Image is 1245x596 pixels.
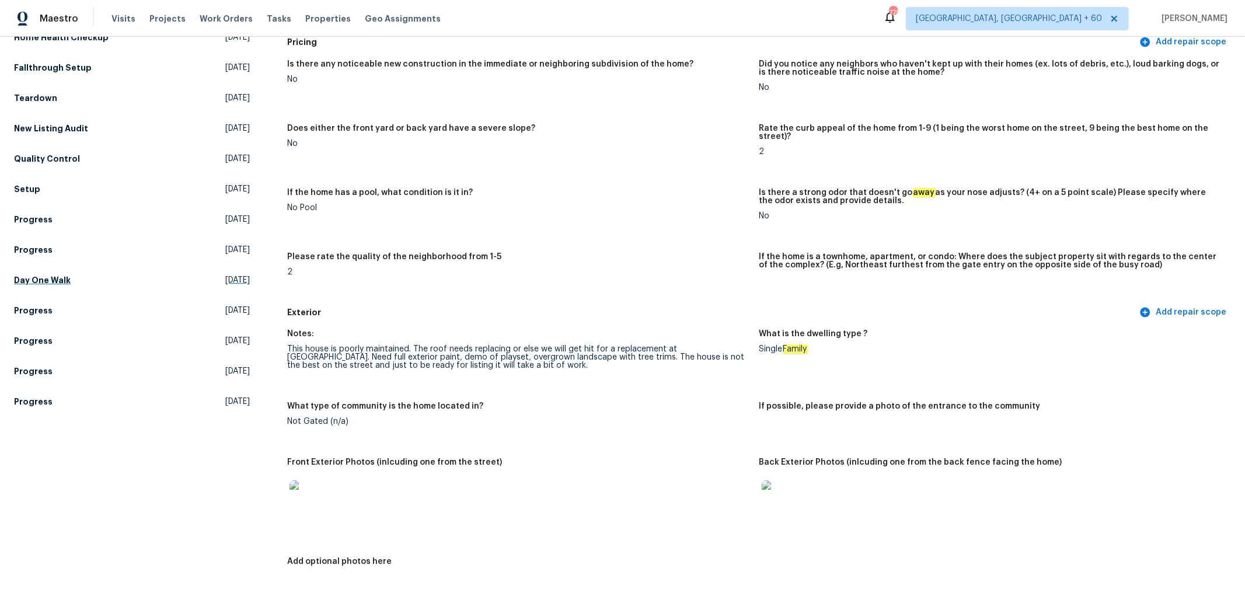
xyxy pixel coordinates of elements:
[225,244,250,256] span: [DATE]
[783,344,808,354] em: Family
[287,345,749,370] div: This house is poorly maintained. The roof needs replacing or else we will get hit for a replaceme...
[267,15,291,23] span: Tasks
[225,365,250,377] span: [DATE]
[287,402,483,410] h5: What type of community is the home located in?
[14,183,40,195] h5: Setup
[759,189,1222,205] h5: Is there a strong odor that doesn't go as your nose adjusts? (4+ on a 5 point scale) Please speci...
[1157,13,1227,25] span: [PERSON_NAME]
[40,13,78,25] span: Maestro
[14,27,250,48] a: Home Health Checkup[DATE]
[14,300,250,321] a: Progress[DATE]
[14,92,57,104] h5: Teardown
[14,179,250,200] a: Setup[DATE]
[14,270,250,291] a: Day One Walk[DATE]
[225,335,250,347] span: [DATE]
[225,183,250,195] span: [DATE]
[759,458,1062,466] h5: Back Exterior Photos (inlcuding one from the back fence facing the home)
[1137,302,1231,323] button: Add repair scope
[225,274,250,286] span: [DATE]
[200,13,253,25] span: Work Orders
[889,7,897,19] div: 779
[287,268,749,276] div: 2
[759,253,1222,269] h5: If the home is a townhome, apartment, or condo: Where does the subject property sit with regards ...
[759,60,1222,76] h5: Did you notice any neighbors who haven't kept up with their homes (ex. lots of debris, etc.), lou...
[287,189,473,197] h5: If the home has a pool, what condition is it in?
[225,396,250,407] span: [DATE]
[14,209,250,230] a: Progress[DATE]
[916,13,1102,25] span: [GEOGRAPHIC_DATA], [GEOGRAPHIC_DATA] + 60
[287,75,749,83] div: No
[14,391,250,412] a: Progress[DATE]
[14,330,250,351] a: Progress[DATE]
[287,140,749,148] div: No
[14,148,250,169] a: Quality Control[DATE]
[1142,305,1226,320] span: Add repair scope
[287,124,535,133] h5: Does either the front yard or back yard have a severe slope?
[225,92,250,104] span: [DATE]
[14,239,250,260] a: Progress[DATE]
[287,253,501,261] h5: Please rate the quality of the neighborhood from 1-5
[759,124,1222,141] h5: Rate the curb appeal of the home from 1-9 (1 being the worst home on the street, 9 being the best...
[149,13,186,25] span: Projects
[14,396,53,407] h5: Progress
[287,458,502,466] h5: Front Exterior Photos (inlcuding one from the street)
[225,62,250,74] span: [DATE]
[14,123,88,134] h5: New Listing Audit
[305,13,351,25] span: Properties
[14,335,53,347] h5: Progress
[14,153,80,165] h5: Quality Control
[14,62,92,74] h5: Fallthrough Setup
[287,306,1137,319] h5: Exterior
[225,153,250,165] span: [DATE]
[287,36,1137,48] h5: Pricing
[287,417,749,426] div: Not Gated (n/a)
[365,13,441,25] span: Geo Assignments
[14,244,53,256] h5: Progress
[759,345,1222,353] div: Single
[759,212,1222,220] div: No
[1142,35,1226,50] span: Add repair scope
[1137,32,1231,53] button: Add repair scope
[14,88,250,109] a: Teardown[DATE]
[14,274,71,286] h5: Day One Walk
[225,32,250,43] span: [DATE]
[287,204,749,212] div: No Pool
[913,188,936,197] em: away
[225,214,250,225] span: [DATE]
[14,57,250,78] a: Fallthrough Setup[DATE]
[287,557,392,566] h5: Add optional photos here
[14,365,53,377] h5: Progress
[14,361,250,382] a: Progress[DATE]
[287,60,693,68] h5: Is there any noticeable new construction in the immediate or neighboring subdivision of the home?
[225,305,250,316] span: [DATE]
[759,402,1041,410] h5: If possible, please provide a photo of the entrance to the community
[759,83,1222,92] div: No
[225,123,250,134] span: [DATE]
[287,330,314,338] h5: Notes:
[759,148,1222,156] div: 2
[14,118,250,139] a: New Listing Audit[DATE]
[759,330,868,338] h5: What is the dwelling type ?
[14,32,109,43] h5: Home Health Checkup
[14,214,53,225] h5: Progress
[14,305,53,316] h5: Progress
[111,13,135,25] span: Visits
